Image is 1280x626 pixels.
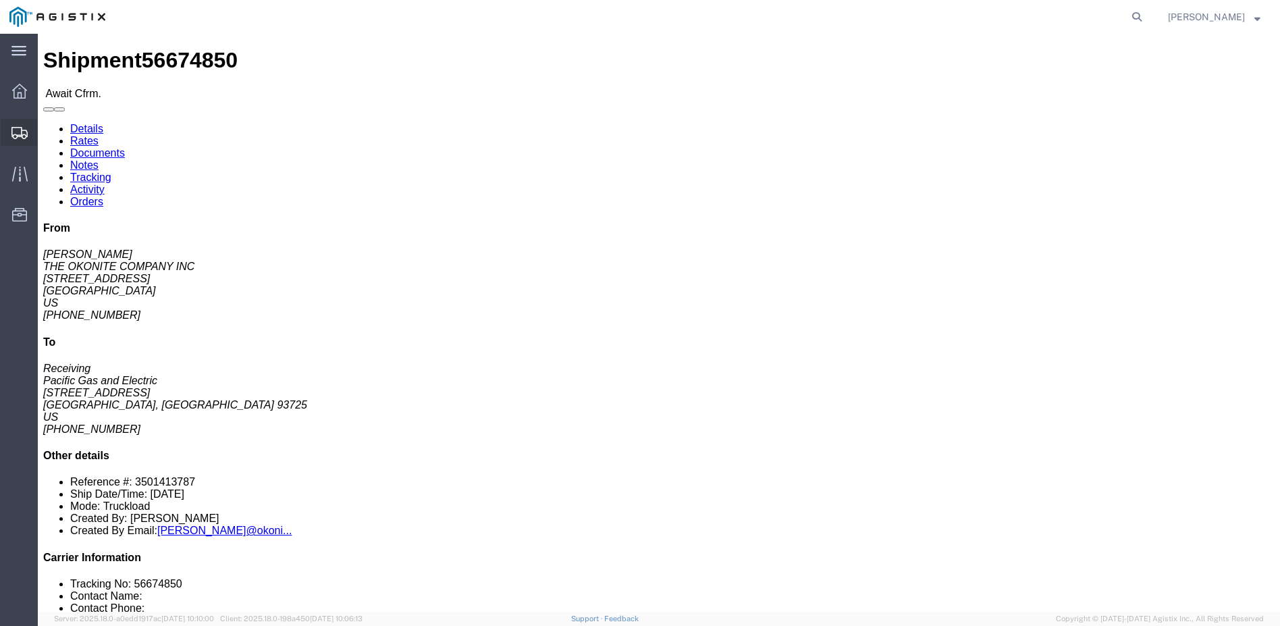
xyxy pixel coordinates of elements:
[220,615,363,623] span: Client: 2025.18.0-198a450
[54,615,214,623] span: Server: 2025.18.0-a0edd1917ac
[1056,613,1264,625] span: Copyright © [DATE]-[DATE] Agistix Inc., All Rights Reserved
[161,615,214,623] span: [DATE] 10:10:00
[604,615,639,623] a: Feedback
[310,615,363,623] span: [DATE] 10:06:13
[571,615,605,623] a: Support
[1167,9,1261,25] button: [PERSON_NAME]
[9,7,105,27] img: logo
[1168,9,1245,24] span: Dennis Valles
[38,34,1280,612] iframe: FS Legacy Container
